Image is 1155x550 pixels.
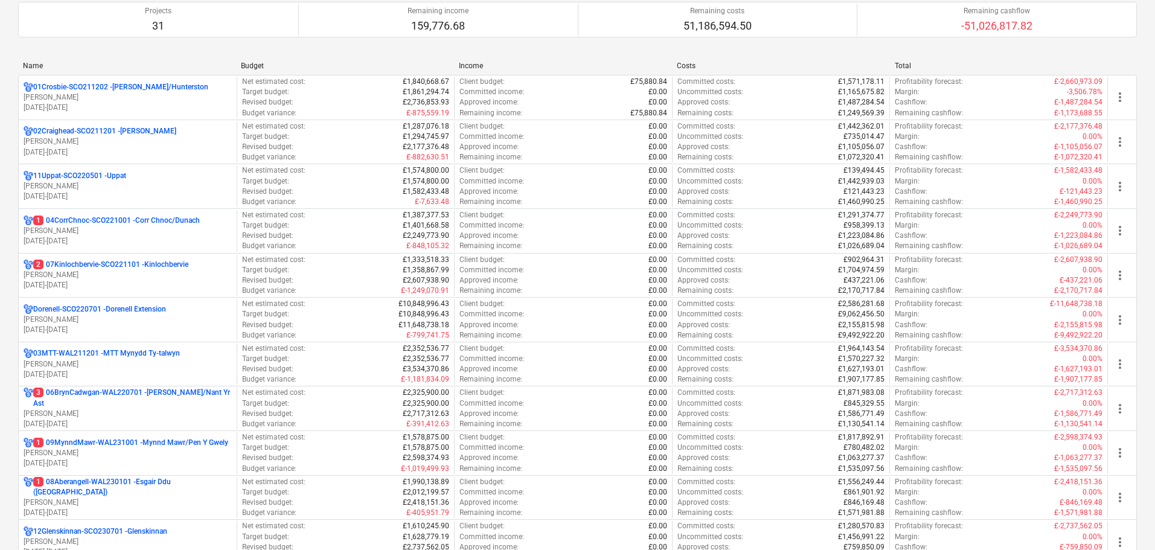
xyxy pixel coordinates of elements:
p: £3,534,370.86 [403,364,449,374]
p: 0.00% [1083,176,1102,187]
p: £1,294,745.97 [403,132,449,142]
p: 07Kinlochbervie-SCO221101 - Kinlochbervie [33,260,188,270]
p: Committed costs : [677,299,735,309]
p: [PERSON_NAME] [24,448,232,458]
p: Approved costs : [677,364,730,374]
p: £11,648,738.18 [398,320,449,330]
p: £2,155,815.98 [838,320,885,330]
span: more_vert [1113,446,1127,460]
p: £2,586,281.68 [838,299,885,309]
p: Revised budget : [242,187,293,197]
p: Profitability forecast : [895,210,963,220]
p: [PERSON_NAME] [24,359,232,369]
p: £0.00 [648,165,667,176]
p: Remaining costs : [677,197,734,207]
p: £1,487,284.54 [838,97,885,107]
p: Approved income : [459,364,519,374]
p: £0.00 [648,265,667,275]
p: Approved income : [459,231,519,241]
p: Net estimated cost : [242,299,306,309]
p: Remaining cashflow [961,6,1032,16]
p: £-2,607,938.90 [1054,255,1102,265]
p: £1,401,668.58 [403,220,449,231]
p: Client budget : [459,165,505,176]
p: Uncommitted costs : [677,309,743,319]
p: Uncommitted costs : [677,176,743,187]
p: [PERSON_NAME] [24,537,232,547]
p: Client budget : [459,299,505,309]
p: 159,776.68 [408,19,469,33]
p: Remaining costs : [677,241,734,251]
div: Project has multi currencies enabled [24,348,33,359]
p: Remaining cashflow : [895,197,963,207]
p: Net estimated cost : [242,121,306,132]
p: £1,571,178.11 [838,77,885,87]
p: £-1,582,433.48 [1054,165,1102,176]
p: Cashflow : [895,142,927,152]
p: £1,291,374.77 [838,210,885,220]
p: Remaining costs : [677,286,734,296]
p: £1,358,867.99 [403,265,449,275]
p: [DATE] - [DATE] [24,147,232,158]
p: Remaining costs : [677,108,734,118]
p: 0.00% [1083,354,1102,364]
p: £1,249,569.39 [838,108,885,118]
p: £1,582,433.48 [403,187,449,197]
div: Project has multi currencies enabled [24,126,33,136]
p: £2,352,536.77 [403,344,449,354]
p: Committed income : [459,354,524,364]
p: [PERSON_NAME] [24,226,232,236]
div: Project has multi currencies enabled [24,82,33,92]
p: £1,442,939.03 [838,176,885,187]
p: Client budget : [459,344,505,354]
p: £-1,627,193.01 [1054,364,1102,374]
p: Remaining income : [459,241,522,251]
p: Margin : [895,265,920,275]
p: £-437,221.06 [1060,275,1102,286]
p: Remaining income : [459,108,522,118]
p: Target budget : [242,220,289,231]
p: £0.00 [648,87,667,97]
p: Target budget : [242,309,289,319]
p: £2,170,717.84 [838,286,885,296]
span: 3 [33,388,43,397]
span: more_vert [1113,90,1127,104]
p: £-2,249,773.90 [1054,210,1102,220]
p: £-2,170,717.84 [1054,286,1102,296]
div: 104CorrChnoc-SCO221001 -Corr Chnoc/Dunach[PERSON_NAME][DATE]-[DATE] [24,216,232,246]
div: Project has multi currencies enabled [24,526,33,537]
p: 11Uppat-SCO220501 - Uppat [33,171,126,181]
p: Remaining income : [459,330,522,341]
p: £0.00 [648,231,667,241]
p: Margin : [895,220,920,231]
p: Remaining income : [459,197,522,207]
p: Client budget : [459,255,505,265]
div: Project has multi currencies enabled [24,171,33,181]
div: Budget [241,62,449,70]
p: Profitability forecast : [895,255,963,265]
p: £0.00 [648,344,667,354]
p: £1,333,518.33 [403,255,449,265]
p: £1,574,800.00 [403,176,449,187]
p: £0.00 [648,320,667,330]
p: Client budget : [459,210,505,220]
p: [DATE] - [DATE] [24,103,232,113]
span: more_vert [1113,268,1127,283]
p: [DATE] - [DATE] [24,236,232,246]
div: Total [895,62,1103,70]
p: Remaining cashflow : [895,108,963,118]
p: 02Craighead-SCO211201 - [PERSON_NAME] [33,126,176,136]
div: Project has multi currencies enabled [24,438,33,448]
p: £0.00 [648,97,667,107]
div: Costs [677,62,885,70]
p: [PERSON_NAME] [24,181,232,191]
p: £-1,026,689.04 [1054,241,1102,251]
span: more_vert [1113,179,1127,194]
p: £10,848,996.43 [398,309,449,319]
p: Remaining costs [683,6,752,16]
p: £0.00 [648,364,667,374]
p: 01Crosbie-SCO211202 - [PERSON_NAME]/Hunterston [33,82,208,92]
p: Uncommitted costs : [677,220,743,231]
p: Target budget : [242,354,289,364]
p: Approved costs : [677,187,730,197]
